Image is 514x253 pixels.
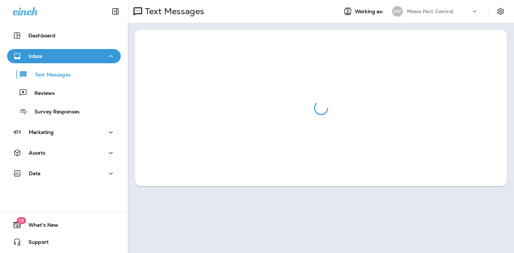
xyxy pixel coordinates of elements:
button: Text Messages [7,67,121,82]
div: MP [392,6,403,17]
span: What's New [21,222,58,231]
p: Text Messages [142,6,204,17]
span: 19 [16,217,26,224]
p: Reviews [27,90,55,97]
button: Survey Responses [7,104,121,119]
p: Dashboard [28,33,55,38]
button: Support [7,235,121,249]
p: Text Messages [28,72,71,79]
button: Dashboard [7,28,121,43]
button: Settings [494,5,507,18]
span: Support [21,239,49,248]
button: Inbox [7,49,121,63]
button: Marketing [7,125,121,139]
button: Collapse Sidebar [105,4,125,18]
button: Reviews [7,85,121,100]
p: Moxie Pest Control [407,9,454,14]
p: Assets [29,150,45,156]
span: Working as: [355,9,385,15]
p: Survey Responses [27,109,80,115]
p: Inbox [29,53,42,59]
button: Assets [7,146,121,160]
button: Data [7,166,121,181]
p: Data [29,171,41,176]
button: 19What's New [7,218,121,232]
p: Marketing [29,129,54,135]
